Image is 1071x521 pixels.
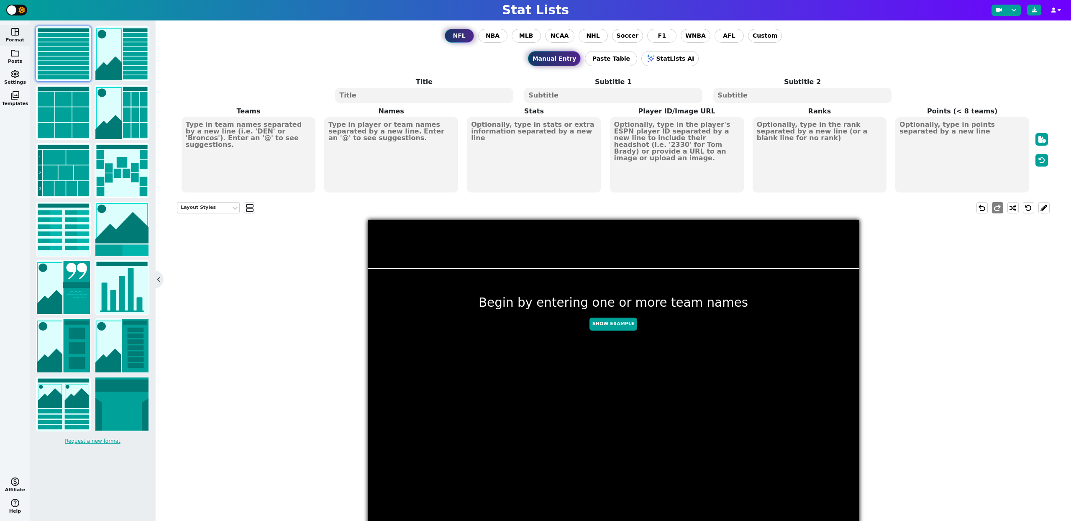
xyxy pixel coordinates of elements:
span: settings [10,69,20,79]
img: chart [95,261,149,314]
div: Layout Styles [181,204,228,211]
button: redo [992,202,1003,213]
span: WNBA [685,31,706,40]
button: Paste Table [585,51,637,66]
img: lineup [95,319,149,372]
span: photo_library [10,90,20,100]
span: NCAA [551,31,569,40]
span: Soccer [617,31,639,40]
img: news/quote [37,261,90,314]
label: Subtitle 1 [519,77,708,87]
img: grid with image [95,86,149,139]
button: Show Example [589,318,637,331]
label: Stats [463,106,605,116]
label: Teams [177,106,320,116]
a: Request a new format [34,433,151,449]
span: MLB [519,31,533,40]
img: matchup [95,203,149,256]
span: folder [10,48,20,58]
h1: Stat Lists [502,3,569,18]
img: list [37,27,90,80]
img: jersey [95,377,149,431]
img: scores [37,203,90,256]
span: NBA [486,31,500,40]
label: Subtitle 2 [708,77,897,87]
img: comparison [37,377,90,431]
label: Player ID/Image URL [605,106,748,116]
label: Title [330,77,519,87]
img: list with image [95,27,149,80]
img: grid [37,86,90,139]
img: bracket [95,144,149,197]
img: highlight [37,319,90,372]
label: Points (< 8 teams) [891,106,1034,116]
label: Ranks [748,106,891,116]
button: StatLists AI [641,51,699,66]
span: F1 [658,31,666,40]
div: Begin by entering one or more team names [368,293,859,335]
button: Manual Entry [528,51,581,66]
span: redo [992,203,1002,213]
span: NFL [453,31,465,40]
span: NHL [586,31,600,40]
label: Names [320,106,462,116]
span: space_dashboard [10,27,20,37]
img: tier [37,144,90,197]
button: undo [976,202,988,213]
span: Custom [753,31,777,40]
span: help [10,498,20,508]
span: AFL [723,31,735,40]
span: monetization_on [10,477,20,487]
span: undo [977,203,987,213]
